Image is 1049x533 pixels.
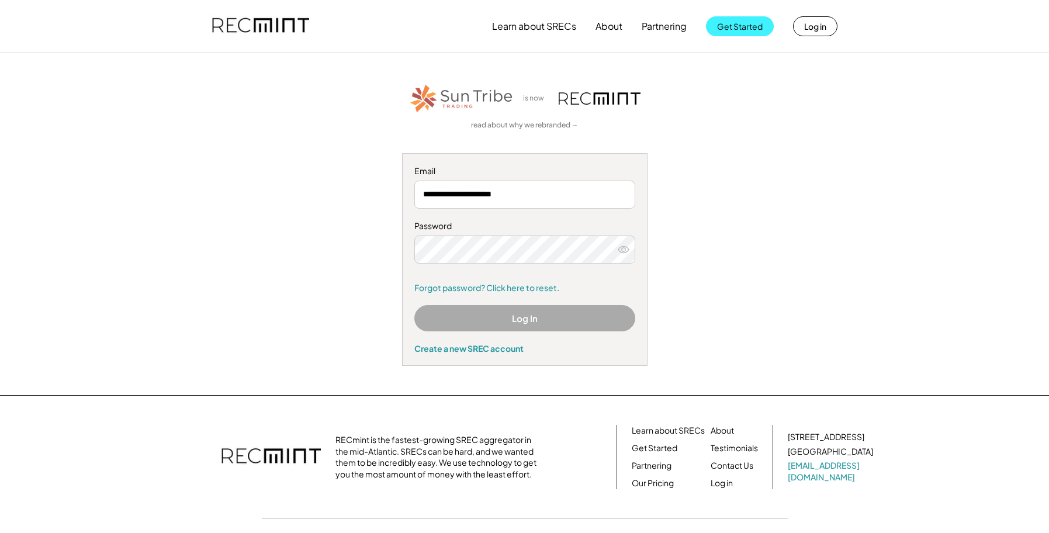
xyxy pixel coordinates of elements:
[788,431,864,443] div: [STREET_ADDRESS]
[414,165,635,177] div: Email
[706,16,774,36] button: Get Started
[414,220,635,232] div: Password
[520,94,553,103] div: is now
[492,15,576,38] button: Learn about SRECs
[632,460,671,472] a: Partnering
[596,15,622,38] button: About
[632,442,677,454] a: Get Started
[414,305,635,331] button: Log In
[711,442,758,454] a: Testimonials
[632,477,674,489] a: Our Pricing
[409,82,514,115] img: STT_Horizontal_Logo%2B-%2BColor.png
[711,425,734,437] a: About
[335,434,543,480] div: RECmint is the fastest-growing SREC aggregator in the mid-Atlantic. SRECs can be hard, and we wan...
[559,92,641,105] img: recmint-logotype%403x.png
[471,120,579,130] a: read about why we rebranded →
[212,6,309,46] img: recmint-logotype%403x.png
[711,460,753,472] a: Contact Us
[642,15,687,38] button: Partnering
[711,477,733,489] a: Log in
[414,343,635,354] div: Create a new SREC account
[793,16,837,36] button: Log in
[788,446,873,458] div: [GEOGRAPHIC_DATA]
[414,282,635,294] a: Forgot password? Click here to reset.
[788,460,875,483] a: [EMAIL_ADDRESS][DOMAIN_NAME]
[632,425,705,437] a: Learn about SRECs
[221,437,321,477] img: recmint-logotype%403x.png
